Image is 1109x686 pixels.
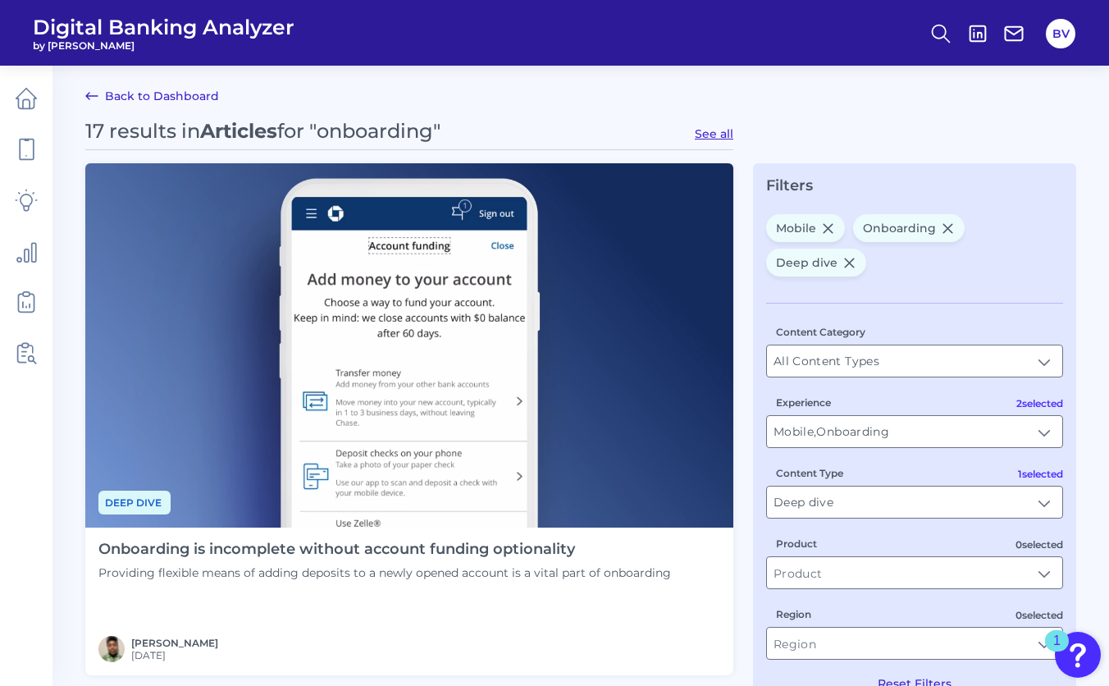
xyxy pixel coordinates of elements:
[776,537,817,550] label: Product
[85,163,733,528] img: Deep Dives - Phone (2).png
[85,119,440,143] div: 17 results in
[98,541,671,559] h4: Onboarding is incomplete without account funding optionality
[200,119,277,143] span: Articles
[776,467,843,479] label: Content Type
[33,15,294,39] span: Digital Banking Analyzer
[695,126,733,141] button: See all
[131,637,218,649] a: [PERSON_NAME]
[766,214,845,242] span: Mobile
[853,214,965,242] span: Onboarding
[277,119,440,143] span: for "onboarding"
[1046,19,1075,48] button: BV
[767,628,1062,659] input: Region
[776,396,831,409] label: Experience
[776,326,865,338] label: Content Category
[767,557,1062,588] input: Product
[85,86,219,106] a: Back to Dashboard
[131,649,218,661] span: [DATE]
[1055,632,1101,678] button: Open Resource Center, 1 new notification
[776,608,811,620] label: Region
[766,176,813,194] span: Filters
[1053,641,1061,662] div: 1
[98,636,125,662] img: MicrosoftTeams-image_(90).png
[98,491,171,514] span: Deep dive
[98,494,171,510] a: Deep dive
[98,565,671,580] p: Providing flexible means of adding deposits to a newly opened account is a vital part of onboarding
[33,39,294,52] span: by [PERSON_NAME]
[766,249,866,277] span: Deep dive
